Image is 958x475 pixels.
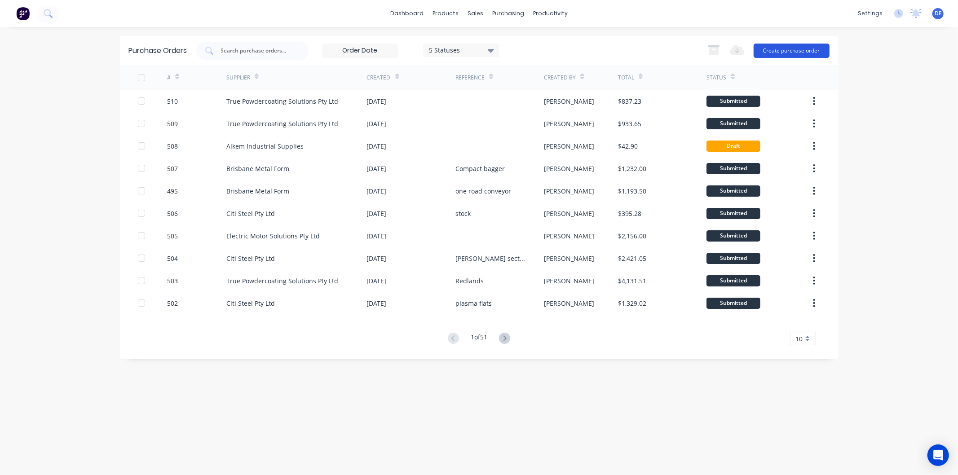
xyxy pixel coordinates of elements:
div: 506 [167,209,178,218]
input: Search purchase orders... [220,46,295,55]
div: 5 Statuses [429,45,493,55]
div: [PERSON_NAME] [544,119,594,128]
div: Brisbane Metal Form [226,164,289,173]
div: Status [706,74,726,82]
div: Total [618,74,634,82]
div: [PERSON_NAME] [544,299,594,308]
div: Purchase Orders [129,45,187,56]
div: 502 [167,299,178,308]
div: [DATE] [367,164,387,173]
div: Submitted [706,275,760,286]
div: settings [853,7,887,20]
div: Electric Motor Solutions Pty Ltd [226,231,320,241]
div: [DATE] [367,141,387,151]
div: Reference [455,74,485,82]
div: one road conveyor [455,186,511,196]
div: Submitted [706,208,760,219]
div: $1,193.50 [618,186,646,196]
div: 1 of 51 [471,332,487,345]
div: [PERSON_NAME] [544,254,594,263]
div: $395.28 [618,209,641,218]
input: Order Date [322,44,398,57]
div: [PERSON_NAME] [544,186,594,196]
div: $1,232.00 [618,164,646,173]
div: Brisbane Metal Form [226,186,289,196]
div: 504 [167,254,178,263]
div: [DATE] [367,186,387,196]
div: # [167,74,171,82]
div: True Powdercoating Solutions Pty Ltd [226,97,338,106]
a: dashboard [386,7,428,20]
div: 507 [167,164,178,173]
div: sales [463,7,488,20]
span: DF [935,9,941,18]
div: Created By [544,74,576,82]
div: $2,421.05 [618,254,646,263]
div: Submitted [706,118,760,129]
div: [PERSON_NAME] [544,141,594,151]
div: 510 [167,97,178,106]
div: [PERSON_NAME] [544,276,594,286]
div: [DATE] [367,209,387,218]
div: True Powdercoating Solutions Pty Ltd [226,119,338,128]
div: 508 [167,141,178,151]
div: purchasing [488,7,529,20]
div: Citi Steel Pty Ltd [226,299,275,308]
div: [PERSON_NAME] [544,97,594,106]
div: [DATE] [367,231,387,241]
div: Draft [706,141,760,152]
div: Citi Steel Pty Ltd [226,209,275,218]
div: 503 [167,276,178,286]
div: [DATE] [367,276,387,286]
div: [PERSON_NAME] [544,209,594,218]
div: Submitted [706,298,760,309]
div: $4,131.51 [618,276,646,286]
div: [DATE] [367,254,387,263]
div: Submitted [706,253,760,264]
span: 10 [796,334,803,343]
div: [PERSON_NAME] [544,164,594,173]
div: Supplier [226,74,250,82]
div: productivity [529,7,572,20]
div: Submitted [706,230,760,242]
img: Factory [16,7,30,20]
div: Created [367,74,391,82]
div: Open Intercom Messenger [927,444,949,466]
div: True Powdercoating Solutions Pty Ltd [226,276,338,286]
div: [DATE] [367,299,387,308]
div: $1,329.02 [618,299,646,308]
div: 505 [167,231,178,241]
div: Alkem Industrial Supplies [226,141,304,151]
div: Redlands [455,276,484,286]
div: [DATE] [367,97,387,106]
button: Create purchase order [754,44,830,58]
div: stock [455,209,471,218]
div: plasma flats [455,299,492,308]
div: Citi Steel Pty Ltd [226,254,275,263]
div: Submitted [706,185,760,197]
div: Submitted [706,96,760,107]
div: 509 [167,119,178,128]
div: $933.65 [618,119,641,128]
div: products [428,7,463,20]
div: Compact bagger [455,164,505,173]
div: $2,156.00 [618,231,646,241]
div: 495 [167,186,178,196]
div: $42.90 [618,141,638,151]
div: [PERSON_NAME] section [455,254,526,263]
div: Submitted [706,163,760,174]
div: [DATE] [367,119,387,128]
div: [PERSON_NAME] [544,231,594,241]
div: $837.23 [618,97,641,106]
